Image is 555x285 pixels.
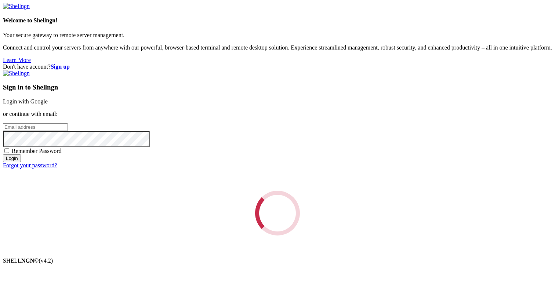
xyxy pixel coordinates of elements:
[3,162,57,168] a: Forgot your password?
[3,123,68,131] input: Email address
[3,111,552,117] p: or continue with email:
[3,70,30,77] img: Shellngn
[3,257,53,264] span: SHELL ©
[12,148,62,154] span: Remember Password
[3,98,48,105] a: Login with Google
[3,154,21,162] input: Login
[251,187,304,240] div: Loading...
[51,63,70,70] a: Sign up
[3,3,30,10] img: Shellngn
[3,63,552,70] div: Don't have account?
[4,148,9,153] input: Remember Password
[3,83,552,91] h3: Sign in to Shellngn
[3,44,552,51] p: Connect and control your servers from anywhere with our powerful, browser-based terminal and remo...
[21,257,35,264] b: NGN
[39,257,53,264] span: 4.2.0
[3,32,552,39] p: Your secure gateway to remote server management.
[3,17,552,24] h4: Welcome to Shellngn!
[3,57,31,63] a: Learn More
